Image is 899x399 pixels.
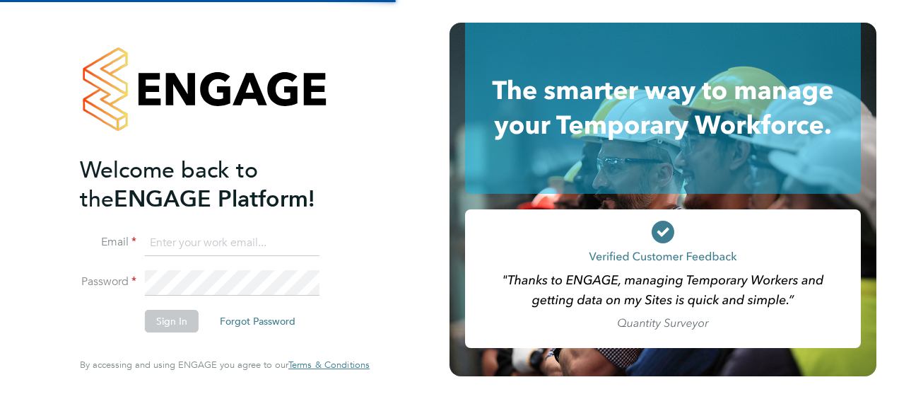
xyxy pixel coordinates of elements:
a: Terms & Conditions [288,359,370,371]
span: Welcome back to the [80,156,258,213]
span: By accessing and using ENGAGE you agree to our [80,359,370,371]
input: Enter your work email... [145,231,319,256]
span: Terms & Conditions [288,359,370,371]
button: Forgot Password [208,310,307,332]
button: Sign In [145,310,199,332]
h2: ENGAGE Platform! [80,156,356,214]
label: Password [80,274,136,289]
label: Email [80,235,136,250]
